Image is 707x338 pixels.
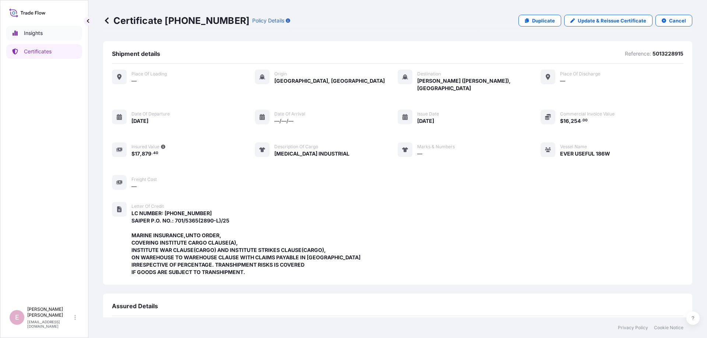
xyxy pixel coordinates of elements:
[417,144,455,150] span: Marks & Numbers
[15,314,19,321] span: E
[625,50,651,57] p: Reference:
[654,325,683,331] a: Cookie Notice
[103,15,249,26] p: Certificate [PHONE_NUMBER]
[27,306,73,318] p: [PERSON_NAME] [PERSON_NAME]
[583,119,588,122] span: 00
[532,17,555,24] p: Duplicate
[6,26,82,40] a: Insights
[417,150,422,157] span: —
[560,111,615,117] span: Commercial Invoice Value
[140,151,142,156] span: ,
[112,302,158,310] span: Assured Details
[560,144,587,150] span: Vessel Name
[560,150,610,157] span: EVER USEFUL 186W
[560,71,600,77] span: Place of discharge
[131,203,164,209] span: Letter of Credit
[152,152,153,154] span: .
[560,77,565,85] span: —
[274,111,305,117] span: Date of arrival
[571,118,581,124] span: 254
[417,117,434,125] span: [DATE]
[417,77,541,92] span: [PERSON_NAME] ([PERSON_NAME]), [GEOGRAPHIC_DATA]
[131,111,170,117] span: Date of departure
[274,117,293,125] span: —/—/—
[564,15,653,26] a: Update & Reissue Certificate
[578,17,646,24] p: Update & Reissue Certificate
[581,119,582,122] span: .
[274,71,287,77] span: Origin
[274,150,349,157] span: [MEDICAL_DATA] INDUSTRIAL
[131,77,137,85] span: —
[6,44,82,59] a: Certificates
[618,325,648,331] a: Privacy Policy
[655,15,692,26] button: Cancel
[24,48,52,55] p: Certificates
[653,50,683,57] p: 5013228915
[142,151,151,156] span: 879
[274,77,385,85] span: [GEOGRAPHIC_DATA], [GEOGRAPHIC_DATA]
[24,29,43,37] p: Insights
[131,144,159,150] span: Insured Value
[518,15,561,26] a: Duplicate
[135,151,140,156] span: 17
[153,152,158,154] span: 40
[417,111,439,117] span: Issue Date
[131,210,360,276] span: LC NUMBER: [PHONE_NUMBER] SAIPER P.O. NO.: 701/5365(2890-L)/25 MARINE INSURANCE,UNTO ORDER, COVER...
[560,118,563,124] span: $
[131,177,157,182] span: Freight Cost
[131,183,137,190] span: —
[563,118,569,124] span: 16
[131,151,135,156] span: $
[417,71,441,77] span: Destination
[274,144,318,150] span: Description of cargo
[669,17,686,24] p: Cancel
[252,17,284,24] p: Policy Details
[27,320,73,328] p: [EMAIL_ADDRESS][DOMAIN_NAME]
[131,71,167,77] span: Place of Loading
[112,50,160,57] span: Shipment details
[569,118,571,124] span: ,
[131,117,148,125] span: [DATE]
